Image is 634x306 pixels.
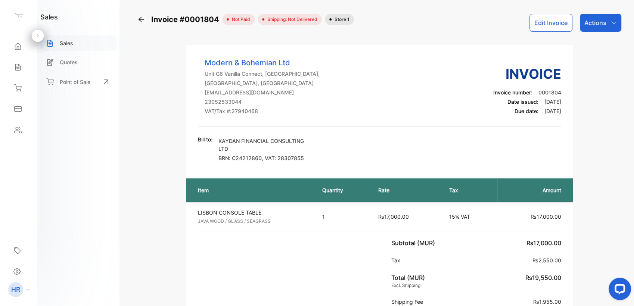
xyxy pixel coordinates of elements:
span: BRN: C24212860 [218,155,262,161]
p: Quantity [322,186,363,194]
p: Excl. Shipping [391,282,425,289]
p: Bill to: [198,135,212,143]
p: 1 [322,213,363,221]
p: KAYDAN FINANCIAL CONSULTING LTD [218,137,304,153]
p: JAVA WOOD / GLASS / SEAGRASS [198,218,309,225]
p: VAT/Tax #: 27940468 [205,107,320,115]
p: Modern & Bohemian Ltd [205,57,320,68]
p: LISBON CONSOLE TABLE [198,209,309,216]
p: Point of Sale [60,78,90,86]
p: [GEOGRAPHIC_DATA], [GEOGRAPHIC_DATA] [205,79,320,87]
span: Shipping: Not Delivered [264,16,317,23]
p: HR [11,285,20,294]
h1: sales [40,12,58,22]
span: Due date: [514,108,538,114]
p: Subtotal (MUR) [391,238,438,247]
p: Tax [449,186,490,194]
p: 23052533044 [205,98,320,106]
span: [DATE] [544,108,561,114]
p: Unit G6 Vanilla Connect, [GEOGRAPHIC_DATA], [205,70,320,78]
p: [EMAIL_ADDRESS][DOMAIN_NAME] [205,88,320,96]
span: Date issued: [507,99,538,105]
p: Actions [584,18,606,27]
span: [DATE] [544,99,561,105]
h3: Invoice [493,64,561,84]
p: Quotes [60,58,78,66]
span: Invoice number: [493,89,532,96]
span: Invoice #0001804 [151,14,222,25]
span: Store 1 [332,16,349,23]
span: ₨17,000.00 [526,239,561,247]
span: , VAT: 28307855 [262,155,304,161]
span: ₨17,000.00 [378,213,409,220]
span: ₨2,550.00 [532,257,561,263]
p: 15% VAT [449,213,490,221]
p: Total (MUR) [391,273,425,282]
button: Actions [580,14,621,32]
button: Edit Invoice [529,14,572,32]
p: Shipping Fee [391,298,426,306]
a: Point of Sale [40,74,116,90]
p: Item [198,186,308,194]
a: Sales [40,35,116,51]
p: Rate [378,186,434,194]
p: Tax [391,256,403,264]
p: Sales [60,39,73,47]
a: Quotes [40,54,116,70]
span: ₨17,000.00 [530,213,561,220]
span: ₨19,550.00 [525,274,561,281]
span: not paid [229,16,250,23]
p: Amount [505,186,561,194]
img: logo [13,10,24,21]
iframe: LiveChat chat widget [603,275,634,306]
span: 0001804 [538,89,561,96]
span: ₨1,955.00 [533,299,561,305]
